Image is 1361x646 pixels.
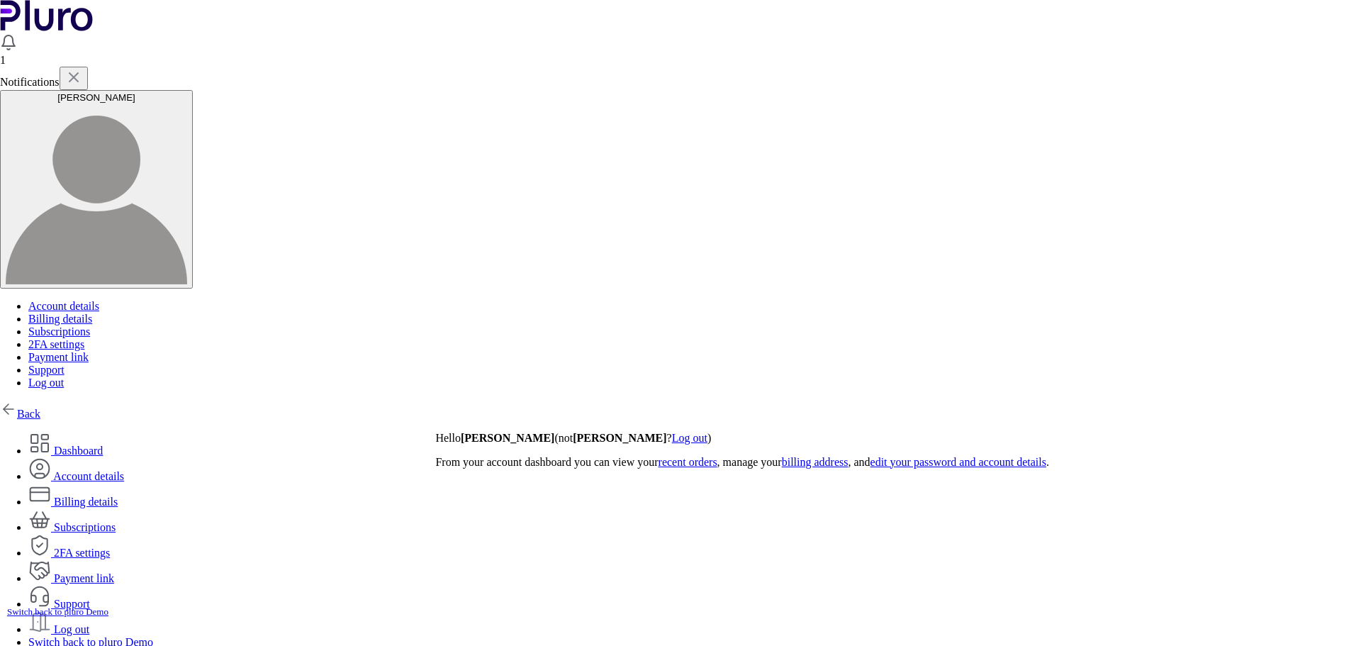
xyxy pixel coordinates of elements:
[28,351,89,363] a: Payment link
[435,456,1361,469] p: From your account dashboard you can view your , manage your , and .
[659,456,717,468] a: recent orders
[28,598,90,610] a: Support
[435,432,1361,445] p: Hello (not ? )
[461,432,554,444] strong: [PERSON_NAME]
[672,432,707,444] a: Log out
[6,92,187,103] div: [PERSON_NAME]
[28,521,116,533] a: Subscriptions
[28,364,65,376] a: Support
[28,300,99,312] a: Account details
[7,606,108,617] a: Switch back to pluro Demo
[782,456,848,468] a: billing address
[28,496,118,508] a: Billing details
[28,325,90,338] a: Subscriptions
[573,432,666,444] strong: [PERSON_NAME]
[28,623,89,635] a: Log out
[870,456,1046,468] a: edit your password and account details
[28,445,103,457] a: Dashboard
[6,103,187,284] img: user avatar
[28,470,124,482] a: Account details
[28,377,64,389] a: Log out
[28,313,92,325] a: Billing details
[65,69,82,86] img: x.svg
[28,572,114,584] a: Payment link
[28,547,110,559] a: 2FA settings
[28,338,84,350] a: 2FA settings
